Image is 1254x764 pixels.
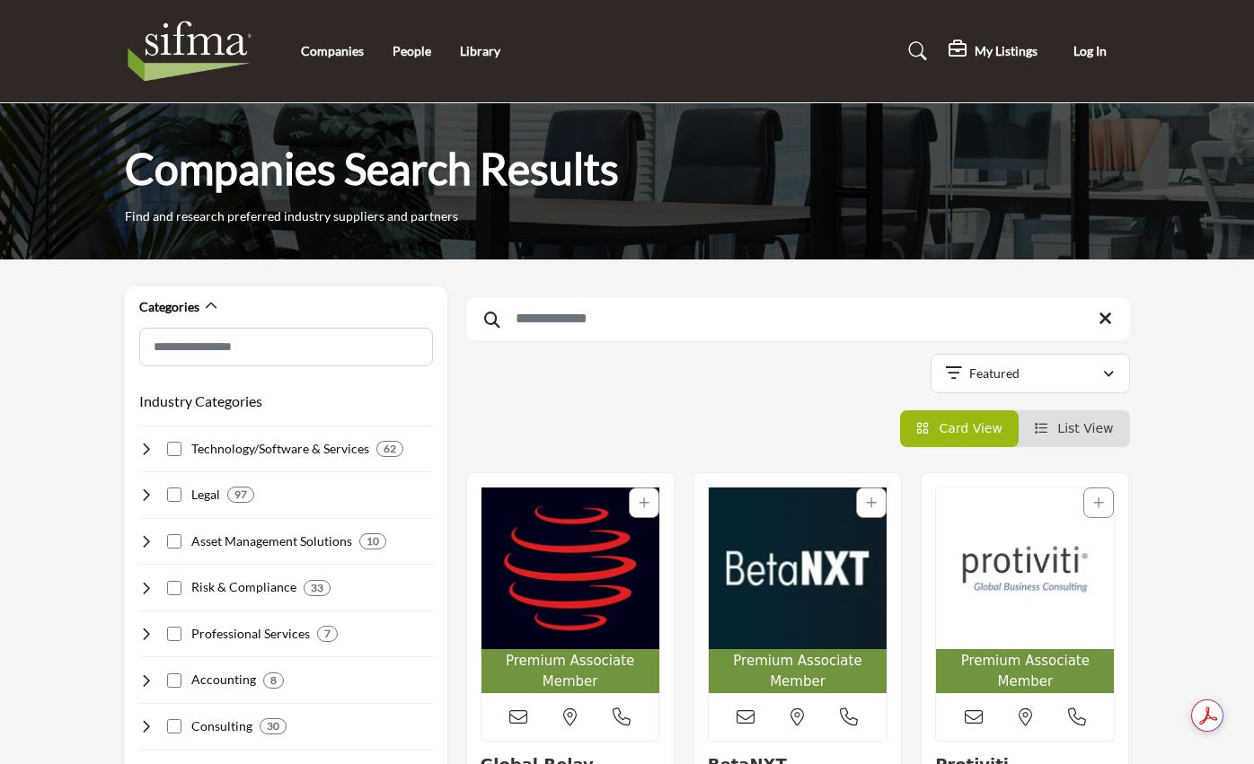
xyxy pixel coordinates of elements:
a: Open Listing in new tab [709,487,887,693]
b: 30 [267,720,279,733]
h4: Professional Services: Delivering staffing, training, and outsourcing services to support securit... [191,625,310,643]
h5: My Listings [975,43,1038,59]
span: Card View [939,421,1002,435]
input: Search Keyword [466,297,1130,340]
a: Open Listing in new tab [481,487,659,693]
input: Search Category [139,328,433,366]
b: 7 [324,628,331,640]
img: Protiviti [936,487,1114,649]
a: People [393,43,431,58]
span: Log In [1073,43,1107,58]
button: Featured [931,354,1130,393]
input: Select Accounting checkbox [167,673,181,688]
div: 7 Results For Professional Services [317,626,338,642]
input: Select Technology/Software & Services checkbox [167,442,181,456]
span: Premium Associate Member [485,651,656,691]
h2: Categories [139,298,199,316]
div: 8 Results For Accounting [263,672,284,689]
a: Add To List [866,496,877,510]
div: 62 Results For Technology/Software & Services [376,441,403,457]
a: Add To List [639,496,649,510]
input: Select Consulting checkbox [167,719,181,733]
h4: Asset Management Solutions: Offering investment strategies, portfolio management, and performance... [191,532,352,550]
li: Card View [900,410,1019,447]
a: View Card [916,421,1002,435]
img: BetaNXT [709,487,887,649]
li: List View [1019,410,1130,447]
img: Global Relay [481,487,659,649]
input: Select Legal checkbox [167,487,181,502]
a: View List [1035,421,1114,435]
input: Select Asset Management Solutions checkbox [167,534,181,549]
b: 8 [270,674,277,687]
a: Companies [301,43,364,58]
button: Industry Categories [139,391,262,412]
p: Featured [969,364,1020,382]
b: 97 [234,488,247,501]
a: Library [460,43,500,58]
input: Select Risk & Compliance checkbox [167,581,181,595]
div: 10 Results For Asset Management Solutions [359,533,386,549]
img: Site Logo [125,15,264,87]
b: 62 [384,443,396,455]
b: 10 [366,535,379,548]
h4: Technology/Software & Services: Developing and implementing technology solutions to support secur... [191,440,369,458]
a: Search [891,37,939,66]
h4: Legal: Providing legal advice, compliance support, and litigation services to securities industry... [191,486,220,504]
input: Select Professional Services checkbox [167,627,181,641]
b: 33 [311,582,323,594]
div: My Listings [949,40,1038,62]
span: List View [1057,421,1113,435]
span: Premium Associate Member [940,651,1110,691]
p: Find and research preferred industry suppliers and partners [125,207,458,225]
span: Premium Associate Member [712,651,883,691]
h4: Risk & Compliance: Helping securities industry firms manage risk, ensure compliance, and prevent ... [191,578,296,596]
div: 33 Results For Risk & Compliance [304,580,331,596]
h1: Companies Search Results [125,141,619,197]
a: Add To List [1093,496,1104,510]
h4: Consulting: Providing strategic, operational, and technical consulting services to securities ind... [191,717,252,735]
h4: Accounting: Providing financial reporting, auditing, tax, and advisory services to securities ind... [191,671,256,689]
div: 97 Results For Legal [227,487,254,503]
a: Open Listing in new tab [936,487,1114,693]
button: Log In [1051,35,1130,68]
div: 30 Results For Consulting [260,718,287,734]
